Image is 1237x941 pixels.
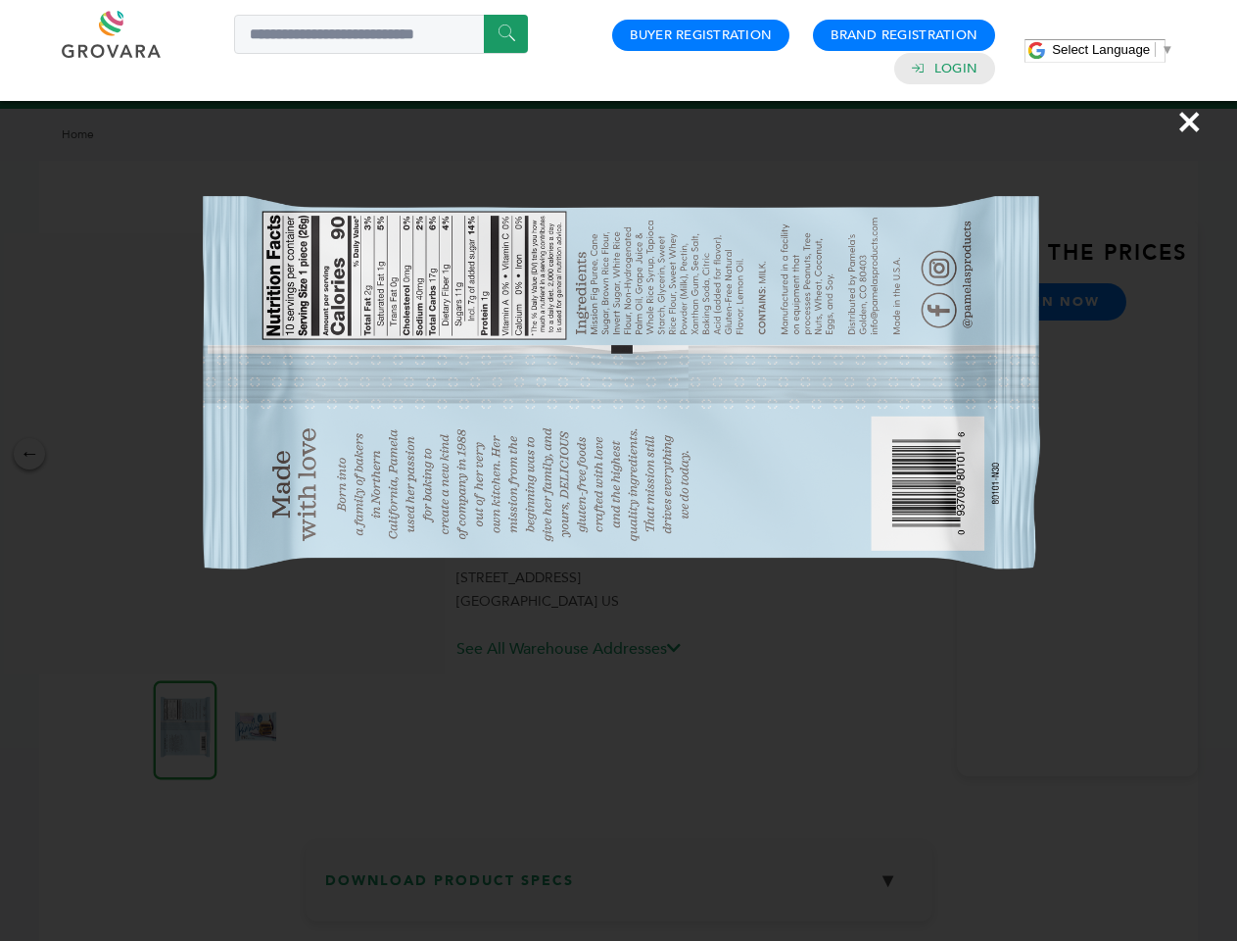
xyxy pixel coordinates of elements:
a: Login [934,60,977,77]
img: Image Preview [123,113,1113,694]
a: Select Language​ [1052,42,1173,57]
span: ​ [1155,42,1156,57]
span: ▼ [1161,42,1173,57]
a: Buyer Registration [630,26,772,44]
span: × [1176,94,1203,149]
input: Search a product or brand... [234,15,528,54]
span: Select Language [1052,42,1150,57]
a: Brand Registration [831,26,977,44]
